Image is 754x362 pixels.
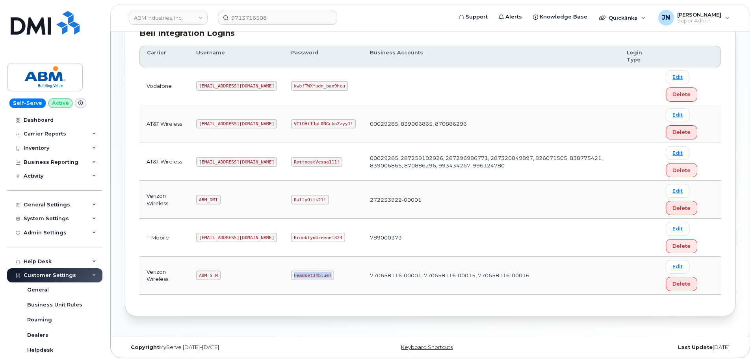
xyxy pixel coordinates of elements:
span: JN [662,13,670,22]
span: Delete [672,204,691,212]
span: Knowledge Base [540,13,587,21]
div: Joe Nguyen Jr. [653,10,735,26]
strong: Copyright [131,344,159,350]
a: Edit [666,108,689,122]
button: Delete [666,239,697,253]
th: Password [284,46,363,67]
a: Edit [666,260,689,274]
code: [EMAIL_ADDRESS][DOMAIN_NAME] [196,233,277,242]
td: T-Mobile [139,219,189,256]
code: Headset34blue! [291,271,334,280]
span: Delete [672,128,691,136]
code: RottnestVespa111! [291,157,342,167]
input: Find something... [218,11,337,25]
button: Delete [666,277,697,291]
code: VClOHiIJpL0NGcbnZzyy1! [291,119,356,129]
div: [DATE] [532,344,735,351]
div: MyServe [DATE]–[DATE] [125,344,329,351]
span: Quicklinks [609,15,637,21]
a: Keyboard Shortcuts [401,344,453,350]
a: Edit [666,146,689,160]
a: Edit [666,222,689,236]
code: ABM_DMI [196,195,220,204]
span: Support [466,13,488,21]
button: Delete [666,125,697,139]
code: BrooklynGreene1324 [291,233,345,242]
span: Alerts [505,13,522,21]
button: Delete [666,201,697,215]
a: ABM Industries, Inc. [129,11,208,25]
th: Carrier [139,46,189,67]
button: Delete [666,163,697,177]
strong: Last Update [678,344,713,350]
span: Delete [672,242,691,250]
span: Delete [672,167,691,174]
div: Bell Integration Logins [139,28,721,39]
a: Support [453,9,493,25]
a: Edit [666,71,689,84]
td: Vodafone [139,67,189,105]
td: 770658116-00001, 770658116-00015, 770658116-00016 [363,257,620,295]
td: AT&T Wireless [139,143,189,181]
td: 00029285, 287259102926, 287296986771, 287320849897, 826071505, 838775421, 839006865, 870886296, 9... [363,143,620,181]
code: ABM_S_M [196,271,220,280]
code: RallyOtis21! [291,195,329,204]
td: Verizon Wireless [139,257,189,295]
th: Business Accounts [363,46,620,67]
code: [EMAIL_ADDRESS][DOMAIN_NAME] [196,119,277,129]
span: Delete [672,91,691,98]
span: Super Admin [677,18,721,24]
a: Edit [666,184,689,198]
code: [EMAIL_ADDRESS][DOMAIN_NAME] [196,157,277,167]
code: [EMAIL_ADDRESS][DOMAIN_NAME] [196,81,277,91]
a: Alerts [493,9,527,25]
td: AT&T Wireless [139,105,189,143]
div: Quicklinks [594,10,651,26]
button: Delete [666,87,697,102]
span: [PERSON_NAME] [677,11,721,18]
span: Delete [672,280,691,288]
th: Username [189,46,284,67]
a: Knowledge Base [527,9,593,25]
code: kwb!TWX*udn_ban9hcu [291,81,347,91]
td: Verizon Wireless [139,181,189,219]
td: 272233922-00001 [363,181,620,219]
td: 00029285, 839006865, 870886296 [363,105,620,143]
td: 789000373 [363,219,620,256]
th: Login Type [620,46,659,67]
